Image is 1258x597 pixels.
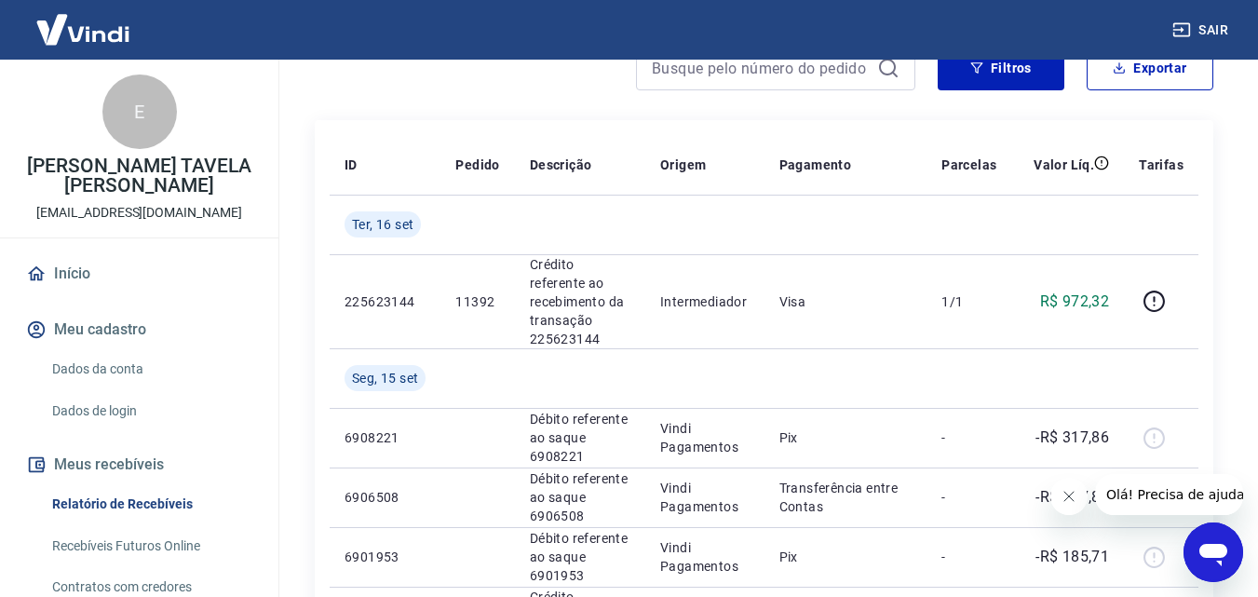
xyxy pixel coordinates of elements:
button: Exportar [1087,46,1213,90]
p: Valor Líq. [1034,156,1094,174]
iframe: Mensagem da empresa [1095,474,1243,515]
button: Filtros [938,46,1064,90]
p: Parcelas [941,156,996,174]
p: Visa [779,292,912,311]
p: Débito referente ao saque 6906508 [530,469,630,525]
iframe: Botão para abrir a janela de mensagens [1184,522,1243,582]
p: Vindi Pagamentos [660,538,750,576]
p: Débito referente ao saque 6908221 [530,410,630,466]
p: Vindi Pagamentos [660,479,750,516]
input: Busque pelo número do pedido [652,54,870,82]
p: 6906508 [345,488,426,507]
button: Meus recebíveis [22,444,256,485]
a: Dados de login [45,392,256,430]
p: Pedido [455,156,499,174]
p: Vindi Pagamentos [660,419,750,456]
span: Seg, 15 set [352,369,418,387]
p: - [941,428,996,447]
a: Relatório de Recebíveis [45,485,256,523]
p: Pix [779,428,912,447]
iframe: Fechar mensagem [1050,478,1088,515]
p: Crédito referente ao recebimento da transação 225623144 [530,255,630,348]
p: 6901953 [345,548,426,566]
p: - [941,548,996,566]
p: Origem [660,156,706,174]
p: Descrição [530,156,592,174]
a: Início [22,253,256,294]
p: -R$ 617,88 [1035,486,1109,509]
p: ID [345,156,358,174]
img: Vindi [22,1,143,58]
p: Pagamento [779,156,852,174]
button: Sair [1169,13,1236,47]
span: Ter, 16 set [352,215,413,234]
p: 1/1 [941,292,996,311]
p: [PERSON_NAME] TAVELA [PERSON_NAME] [15,156,264,196]
span: Olá! Precisa de ajuda? [11,13,156,28]
p: Tarifas [1139,156,1184,174]
a: Dados da conta [45,350,256,388]
p: [EMAIL_ADDRESS][DOMAIN_NAME] [36,203,242,223]
a: Recebíveis Futuros Online [45,527,256,565]
p: Débito referente ao saque 6901953 [530,529,630,585]
p: -R$ 185,71 [1035,546,1109,568]
button: Meu cadastro [22,309,256,350]
p: Transferência entre Contas [779,479,912,516]
p: 11392 [455,292,499,311]
p: 6908221 [345,428,426,447]
div: E [102,75,177,149]
p: Pix [779,548,912,566]
p: Intermediador [660,292,750,311]
p: R$ 972,32 [1040,291,1110,313]
p: -R$ 317,86 [1035,427,1109,449]
p: 225623144 [345,292,426,311]
p: - [941,488,996,507]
